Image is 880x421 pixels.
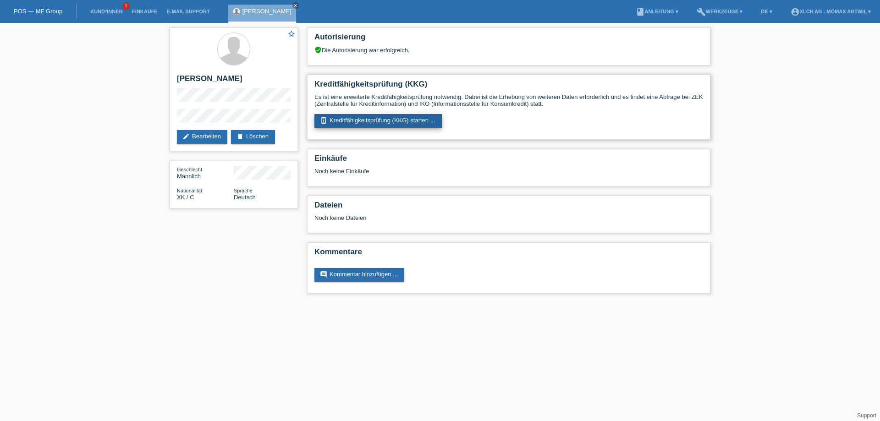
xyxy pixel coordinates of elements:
[320,117,327,124] i: perm_device_information
[236,133,244,140] i: delete
[127,9,162,14] a: Einkäufe
[234,188,253,193] span: Sprache
[314,247,703,261] h2: Kommentare
[86,9,127,14] a: Kund*innen
[287,30,296,38] i: star_border
[177,188,202,193] span: Nationalität
[293,3,298,8] i: close
[162,9,214,14] a: E-Mail Support
[234,194,256,201] span: Deutsch
[786,9,875,14] a: account_circleXLCH AG - Mömax Abtwil ▾
[314,154,703,168] h2: Einkäufe
[314,268,404,282] a: commentKommentar hinzufügen ...
[314,201,703,214] h2: Dateien
[314,168,703,181] div: Noch keine Einkäufe
[177,166,234,180] div: Männlich
[314,214,594,221] div: Noch keine Dateien
[314,46,703,54] div: Die Autorisierung war erfolgreich.
[314,33,703,46] h2: Autorisierung
[756,9,776,14] a: DE ▾
[231,130,275,144] a: deleteLöschen
[857,412,876,419] a: Support
[791,7,800,16] i: account_circle
[320,271,327,278] i: comment
[314,93,703,107] p: Es ist eine erweiterte Kreditfähigkeitsprüfung notwendig. Dabei ist die Erhebung von weiteren Dat...
[697,7,706,16] i: build
[314,114,442,128] a: perm_device_informationKreditfähigkeitsprüfung (KKG) starten ...
[287,30,296,39] a: star_border
[636,7,645,16] i: book
[242,8,291,15] a: [PERSON_NAME]
[14,8,62,15] a: POS — MF Group
[122,2,130,10] span: 1
[692,9,748,14] a: buildWerkzeuge ▾
[177,194,194,201] span: Kosovo / C / 04.02.1989
[177,74,291,88] h2: [PERSON_NAME]
[177,167,202,172] span: Geschlecht
[314,80,703,93] h2: Kreditfähigkeitsprüfung (KKG)
[314,46,322,54] i: verified_user
[182,133,190,140] i: edit
[631,9,683,14] a: bookAnleitung ▾
[292,2,299,9] a: close
[177,130,227,144] a: editBearbeiten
